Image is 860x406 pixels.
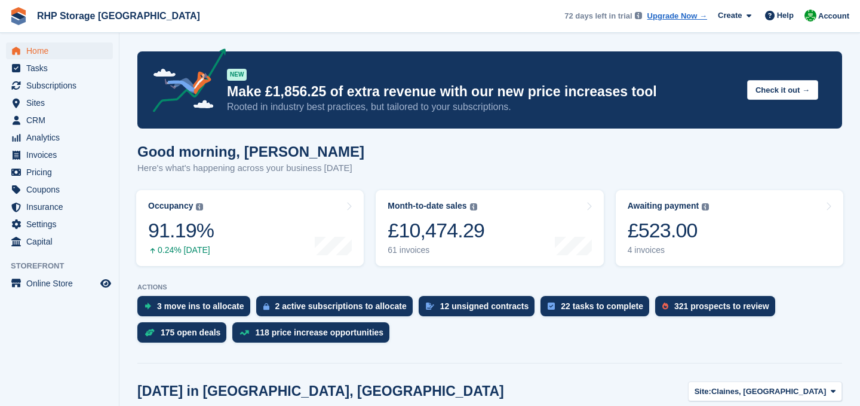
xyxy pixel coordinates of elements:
[196,203,203,210] img: icon-info-grey-7440780725fd019a000dd9b08b2336e03edf1995a4989e88bcd33f0948082b44.svg
[255,328,383,337] div: 118 price increase opportunities
[137,383,504,399] h2: [DATE] in [GEOGRAPHIC_DATA], [GEOGRAPHIC_DATA]
[388,201,466,211] div: Month-to-date sales
[561,301,643,311] div: 22 tasks to complete
[695,386,711,398] span: Site:
[26,42,98,59] span: Home
[148,201,193,211] div: Occupancy
[137,144,364,160] h1: Good morning, [PERSON_NAME]
[26,112,98,129] span: CRM
[11,260,119,272] span: Storefront
[161,328,220,337] div: 175 open deals
[6,199,113,215] a: menu
[145,328,155,337] img: deal-1b604bf984904fb50ccaf53a9ad4b4a5d6e5aea283cecdc64d6e3604feb123c2.svg
[628,218,709,243] div: £523.00
[157,301,244,311] div: 3 move ins to allocate
[148,245,214,255] div: 0.24% [DATE]
[540,296,655,322] a: 22 tasks to complete
[6,42,113,59] a: menu
[232,322,395,349] a: 118 price increase opportunities
[662,303,668,310] img: prospect-51fa495bee0391a8d652442698ab0144808aea92771e9ea1ae160a38d050c398.svg
[148,218,214,243] div: 91.19%
[628,201,699,211] div: Awaiting payment
[26,199,98,215] span: Insurance
[26,216,98,233] span: Settings
[6,94,113,111] a: menu
[440,301,529,311] div: 12 unsigned contracts
[26,129,98,146] span: Analytics
[26,233,98,250] span: Capital
[548,303,555,310] img: task-75834270c22a3079a89374b754ae025e5fb1db73e45f91037f5363f120a921f8.svg
[263,303,269,310] img: active_subscription_to_allocate_icon-d502201f5373d7db506a760aba3b589e785aa758c864c3986d89f69b8ff3...
[628,245,709,255] div: 4 invoices
[6,164,113,181] a: menu
[137,296,256,322] a: 3 move ins to allocate
[818,10,849,22] span: Account
[647,10,707,22] a: Upgrade Now →
[26,275,98,292] span: Online Store
[777,10,794,22] span: Help
[419,296,541,322] a: 12 unsigned contracts
[564,10,632,22] span: 72 days left in trial
[747,80,818,100] button: Check it out →
[6,233,113,250] a: menu
[426,303,434,310] img: contract_signature_icon-13c848040528278c33f63329250d36e43548de30e8caae1d1a13099fd9432cc5.svg
[26,164,98,181] span: Pricing
[143,48,226,117] img: price-adjustments-announcement-icon-8257ccfd72463d97f412b2fc003d46551f7dbcb40ab6d574587a9cd5c0d94...
[616,190,843,266] a: Awaiting payment £523.00 4 invoices
[6,181,113,198] a: menu
[388,218,484,243] div: £10,474.29
[26,181,98,198] span: Coupons
[26,77,98,94] span: Subscriptions
[655,296,781,322] a: 321 prospects to review
[26,94,98,111] span: Sites
[804,10,816,22] img: Rod
[137,322,232,349] a: 175 open deals
[99,276,113,291] a: Preview store
[376,190,603,266] a: Month-to-date sales £10,474.29 61 invoices
[6,216,113,233] a: menu
[137,161,364,175] p: Here's what's happening across your business [DATE]
[6,129,113,146] a: menu
[6,146,113,163] a: menu
[32,6,205,26] a: RHP Storage [GEOGRAPHIC_DATA]
[137,283,842,291] p: ACTIONS
[6,77,113,94] a: menu
[136,190,364,266] a: Occupancy 91.19% 0.24% [DATE]
[470,203,477,210] img: icon-info-grey-7440780725fd019a000dd9b08b2336e03edf1995a4989e88bcd33f0948082b44.svg
[6,275,113,292] a: menu
[26,60,98,77] span: Tasks
[718,10,742,22] span: Create
[688,381,842,401] button: Site: Claines, [GEOGRAPHIC_DATA]
[10,7,27,25] img: stora-icon-8386f47178a22dfd0bd8f6a31ec36ba5ce8667c1dd55bd0f319d3a0aa187defe.svg
[227,100,738,114] p: Rooted in industry best practices, but tailored to your subscriptions.
[6,60,113,77] a: menu
[635,12,642,19] img: icon-info-grey-7440780725fd019a000dd9b08b2336e03edf1995a4989e88bcd33f0948082b44.svg
[275,301,407,311] div: 2 active subscriptions to allocate
[388,245,484,255] div: 61 invoices
[711,386,826,398] span: Claines, [GEOGRAPHIC_DATA]
[6,112,113,129] a: menu
[702,203,709,210] img: icon-info-grey-7440780725fd019a000dd9b08b2336e03edf1995a4989e88bcd33f0948082b44.svg
[256,296,419,322] a: 2 active subscriptions to allocate
[227,83,738,100] p: Make £1,856.25 of extra revenue with our new price increases tool
[26,146,98,163] span: Invoices
[227,69,247,81] div: NEW
[145,303,151,310] img: move_ins_to_allocate_icon-fdf77a2bb77ea45bf5b3d319d69a93e2d87916cf1d5bf7949dd705db3b84f3ca.svg
[239,330,249,335] img: price_increase_opportunities-93ffe204e8149a01c8c9dc8f82e8f89637d9d84a8eef4429ea346261dce0b2c0.svg
[674,301,769,311] div: 321 prospects to review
